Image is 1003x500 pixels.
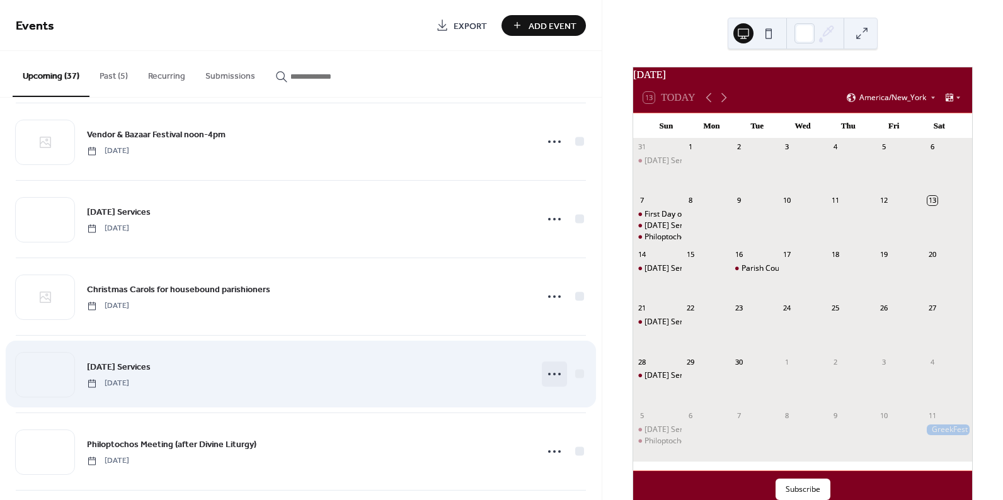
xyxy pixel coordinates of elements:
[645,436,794,446] div: Philoptochos Meeting (after Divine Liturgy)
[927,357,937,366] div: 4
[529,20,576,33] span: Add Event
[87,378,129,389] span: [DATE]
[501,15,586,36] button: Add Event
[859,94,926,101] span: America/New_York
[195,51,265,96] button: Submissions
[89,51,138,96] button: Past (5)
[87,128,226,142] span: Vendor & Bazaar Festival noon-4pm
[782,196,792,205] div: 10
[831,304,840,313] div: 25
[689,113,734,139] div: Mon
[87,206,151,219] span: [DATE] Services
[637,304,646,313] div: 21
[685,142,695,152] div: 1
[633,232,682,242] div: Philoptochos Meeting (after Divine Liturgy)
[734,142,743,152] div: 2
[685,304,695,313] div: 22
[633,220,682,231] div: Sunday Services
[87,283,270,297] span: Christmas Carols for housebound parishioners
[633,424,682,435] div: Sunday Service
[87,361,151,374] span: [DATE] Services
[16,14,54,38] span: Events
[685,196,695,205] div: 8
[879,196,888,205] div: 12
[831,249,840,259] div: 18
[927,249,937,259] div: 20
[87,300,129,312] span: [DATE]
[879,249,888,259] div: 19
[637,357,646,366] div: 28
[927,411,937,420] div: 11
[645,220,701,231] div: [DATE] Services
[643,113,689,139] div: Sun
[782,249,792,259] div: 17
[776,479,830,500] button: Subscribe
[637,411,646,420] div: 5
[685,249,695,259] div: 15
[645,317,701,327] div: [DATE] Services
[879,304,888,313] div: 26
[633,436,682,446] div: Philoptochos Meeting (after Divine Liturgy)
[917,113,962,139] div: Sat
[734,357,743,366] div: 30
[927,142,937,152] div: 6
[87,282,270,297] a: Christmas Carols for housebound parishioners
[633,67,972,82] div: [DATE]
[782,304,792,313] div: 24
[734,249,743,259] div: 16
[782,357,792,366] div: 1
[633,317,682,327] div: Sunday Services
[645,263,701,274] div: [DATE] Services
[831,411,840,420] div: 9
[13,51,89,97] button: Upcoming (37)
[633,156,682,166] div: Sunday Services
[782,411,792,420] div: 8
[637,142,646,152] div: 31
[645,370,701,381] div: [DATE] Services
[454,20,487,33] span: Export
[645,232,794,242] div: Philoptochos Meeting (after Divine Liturgy)
[879,411,888,420] div: 10
[879,357,888,366] div: 3
[87,437,256,452] a: Philoptochos Meeting (after Divine Liturgy)
[734,304,743,313] div: 23
[927,304,937,313] div: 27
[730,263,779,274] div: Parish Council Meeting 6:30pm
[633,370,682,381] div: Sunday Services
[633,263,682,274] div: Sunday Services
[645,424,697,435] div: [DATE] Service
[645,209,848,220] div: First Day of [DATE] school (immediately after communion)
[782,142,792,152] div: 3
[87,127,226,142] a: Vendor & Bazaar Festival noon-4pm
[685,357,695,366] div: 29
[685,411,695,420] div: 6
[87,205,151,219] a: [DATE] Services
[831,357,840,366] div: 2
[87,223,129,234] span: [DATE]
[871,113,916,139] div: Fri
[633,209,682,220] div: First Day of Sunday school (immediately after communion)
[87,438,256,452] span: Philoptochos Meeting (after Divine Liturgy)
[637,196,646,205] div: 7
[734,196,743,205] div: 9
[825,113,871,139] div: Thu
[735,113,780,139] div: Tue
[87,360,151,374] a: [DATE] Services
[427,15,496,36] a: Export
[831,142,840,152] div: 4
[780,113,825,139] div: Wed
[734,411,743,420] div: 7
[924,424,972,435] div: GreekFest 10-11 & 10-12
[742,263,851,274] div: Parish Council Meeting 6:30pm
[138,51,195,96] button: Recurring
[87,145,129,157] span: [DATE]
[637,249,646,259] div: 14
[87,455,129,467] span: [DATE]
[831,196,840,205] div: 11
[879,142,888,152] div: 5
[927,196,937,205] div: 13
[645,156,701,166] div: [DATE] Services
